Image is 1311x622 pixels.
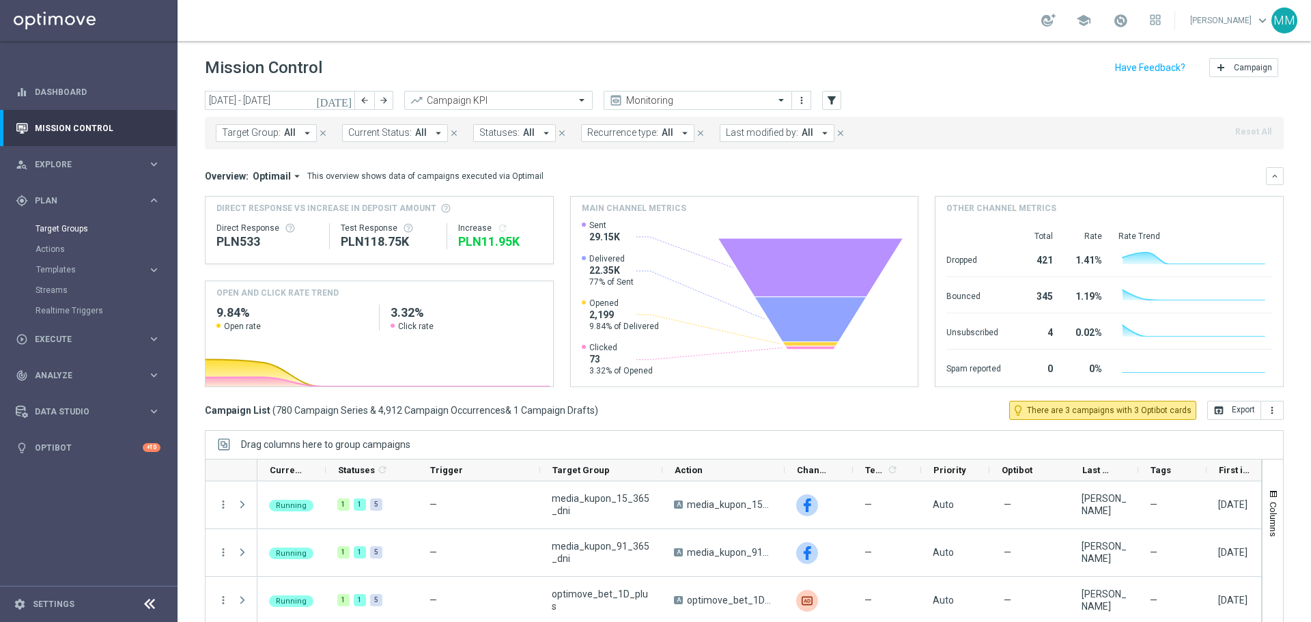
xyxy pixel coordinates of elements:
span: — [1004,546,1011,559]
span: 1 Campaign Drafts [513,404,595,416]
multiple-options-button: Export to CSV [1207,404,1284,415]
span: Click rate [398,321,434,332]
button: arrow_forward [374,91,393,110]
i: preview [609,94,623,107]
a: Target Groups [36,223,142,234]
button: close [448,126,460,141]
span: Tags [1151,465,1171,475]
i: keyboard_arrow_right [147,333,160,345]
span: A [674,548,683,556]
span: Target Group: [222,127,281,139]
span: Columns [1268,502,1279,537]
span: Templates [36,266,134,274]
span: Open rate [224,321,261,332]
div: 1 [354,546,366,559]
span: — [1150,546,1157,559]
i: close [318,128,328,138]
span: First in Range [1219,465,1252,475]
button: gps_fixed Plan keyboard_arrow_right [15,195,161,206]
span: Recurrence type: [587,127,658,139]
i: refresh [497,223,508,234]
i: track_changes [16,369,28,382]
button: more_vert [1261,401,1284,420]
a: Streams [36,285,142,296]
span: Optimail [253,170,291,182]
span: Running [276,549,307,558]
span: 2,199 [589,309,659,321]
div: 5 [370,498,382,511]
i: arrow_drop_down [291,170,303,182]
i: close [557,128,567,138]
i: lightbulb_outline [1012,404,1024,416]
div: Execute [16,333,147,345]
span: 73 [589,353,653,365]
button: Templates keyboard_arrow_right [36,264,161,275]
span: 3.32% of Opened [589,365,653,376]
div: play_circle_outline Execute keyboard_arrow_right [15,334,161,345]
span: Statuses: [479,127,520,139]
div: Krystian Potoczny [1082,588,1127,612]
button: lightbulb_outline There are 3 campaigns with 3 Optibot cards [1009,401,1196,420]
span: Calculate column [885,462,898,477]
div: 0% [1069,356,1102,378]
i: more_vert [217,498,229,511]
div: PLN533 [216,234,318,250]
span: Templates [865,465,885,475]
div: Explore [16,158,147,171]
span: Analyze [35,371,147,380]
div: Actions [36,239,176,259]
h4: Main channel metrics [582,202,686,214]
span: Channel [797,465,830,475]
div: equalizer Dashboard [15,87,161,98]
a: Optibot [35,429,143,466]
div: Rate Trend [1118,231,1272,242]
span: Plan [35,197,147,205]
i: close [696,128,705,138]
span: — [429,595,437,606]
div: Row Groups [241,439,410,450]
div: 5 [370,546,382,559]
button: Statuses: All arrow_drop_down [473,124,556,142]
div: 1 [354,594,366,606]
span: — [864,546,872,559]
span: 77% of Sent [589,277,634,287]
span: Calculate column [375,462,388,477]
div: Spam reported [946,356,1001,378]
input: Have Feedback? [1115,63,1185,72]
div: 01 Sep 2025, Monday [1218,498,1247,511]
div: Mission Control [16,110,160,146]
div: Patryk Przybolewski [1082,540,1127,565]
h4: OPEN AND CLICK RATE TREND [216,287,339,299]
div: Data Studio keyboard_arrow_right [15,406,161,417]
div: 4 [1017,320,1053,342]
span: Action [675,465,703,475]
i: arrow_drop_down [432,127,445,139]
input: Select date range [205,91,355,110]
div: 1 [337,594,350,606]
span: Trigger [430,465,463,475]
span: Running [276,597,307,606]
span: Last Modified By [1082,465,1115,475]
i: keyboard_arrow_down [1270,171,1280,181]
a: Mission Control [35,110,160,146]
span: Last modified by: [726,127,798,139]
span: Drag columns here to group campaigns [241,439,410,450]
span: There are 3 campaigns with 3 Optibot cards [1027,404,1192,416]
i: refresh [887,464,898,475]
button: arrow_back [355,91,374,110]
img: Criteo [796,590,818,612]
i: arrow_back [360,96,369,105]
ng-select: Monitoring [604,91,792,110]
span: Priority [933,465,966,475]
span: All [284,127,296,139]
button: Mission Control [15,123,161,134]
span: ) [595,404,598,416]
div: Unsubscribed [946,320,1001,342]
div: lightbulb Optibot +10 [15,442,161,453]
span: Data Studio [35,408,147,416]
span: Current Status: [348,127,412,139]
i: keyboard_arrow_right [147,194,160,207]
div: Optibot [16,429,160,466]
div: 1 [337,546,350,559]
